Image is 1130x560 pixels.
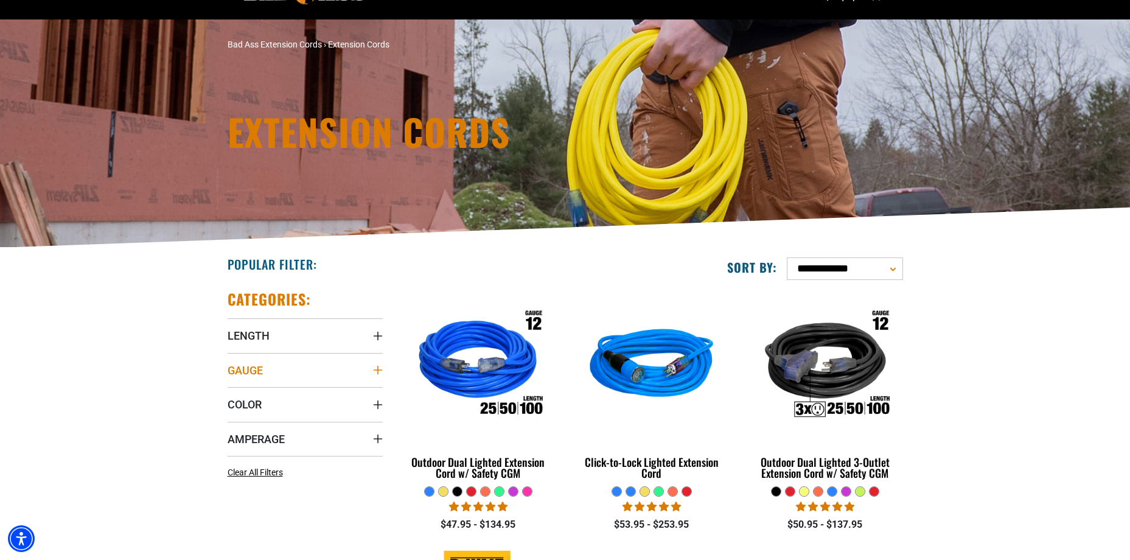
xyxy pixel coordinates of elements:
div: Outdoor Dual Lighted 3-Outlet Extension Cord w/ Safety CGM [747,457,902,478]
span: 4.87 stars [623,501,681,513]
div: $47.95 - $134.95 [401,517,556,532]
span: Length [228,329,270,343]
summary: Gauge [228,353,383,387]
div: Outdoor Dual Lighted Extension Cord w/ Safety CGM [401,457,556,478]
summary: Length [228,318,383,352]
span: 4.80 stars [796,501,854,513]
h2: Categories: [228,290,312,309]
a: blue Click-to-Lock Lighted Extension Cord [574,290,729,486]
span: Color [228,397,262,411]
span: Extension Cords [328,40,389,49]
img: Outdoor Dual Lighted Extension Cord w/ Safety CGM [402,296,555,436]
div: Accessibility Menu [8,525,35,552]
summary: Amperage [228,422,383,456]
a: Clear All Filters [228,466,288,479]
h1: Extension Cords [228,113,672,150]
span: › [324,40,326,49]
div: $53.95 - $253.95 [574,517,729,532]
a: Outdoor Dual Lighted Extension Cord w/ Safety CGM Outdoor Dual Lighted Extension Cord w/ Safety CGM [401,290,556,486]
label: Sort by: [727,259,777,275]
img: Outdoor Dual Lighted 3-Outlet Extension Cord w/ Safety CGM [748,296,902,436]
span: Clear All Filters [228,467,283,477]
a: Bad Ass Extension Cords [228,40,322,49]
span: 4.81 stars [449,501,507,513]
img: blue [575,296,728,436]
span: Gauge [228,363,263,377]
span: Amperage [228,432,285,446]
summary: Color [228,387,383,421]
div: Click-to-Lock Lighted Extension Cord [574,457,729,478]
h2: Popular Filter: [228,256,317,272]
nav: breadcrumbs [228,38,672,51]
a: Outdoor Dual Lighted 3-Outlet Extension Cord w/ Safety CGM Outdoor Dual Lighted 3-Outlet Extensio... [747,290,902,486]
div: $50.95 - $137.95 [747,517,902,532]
